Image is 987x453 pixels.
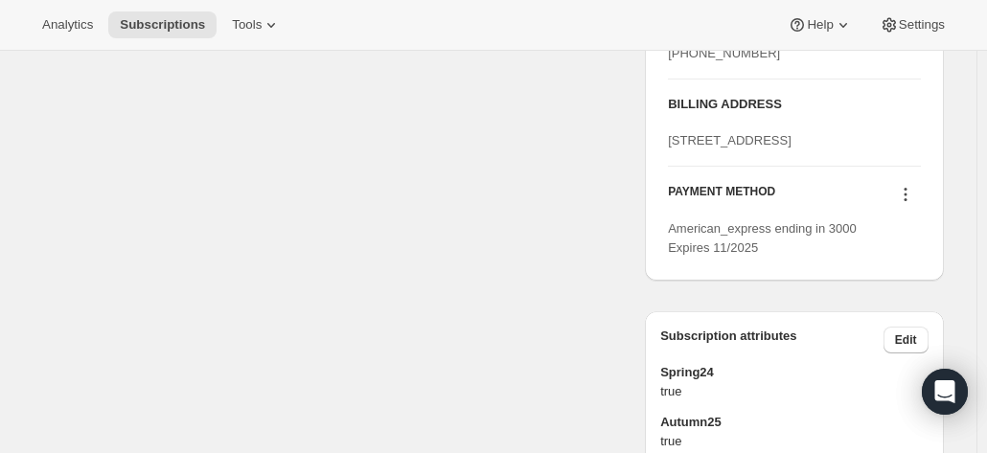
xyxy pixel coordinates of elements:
[776,11,863,38] button: Help
[895,332,917,348] span: Edit
[660,382,928,401] span: true
[660,327,884,353] h3: Subscription attributes
[922,369,968,415] div: Open Intercom Messenger
[108,11,217,38] button: Subscriptions
[899,17,945,33] span: Settings
[807,17,833,33] span: Help
[884,327,929,353] button: Edit
[232,17,262,33] span: Tools
[868,11,956,38] button: Settings
[660,413,928,432] span: Autumn25
[120,17,205,33] span: Subscriptions
[220,11,292,38] button: Tools
[42,17,93,33] span: Analytics
[668,95,920,114] h3: BILLING ADDRESS
[660,363,928,382] span: Spring24
[668,221,857,255] span: American_express ending in 3000 Expires 11/2025
[668,184,775,210] h3: PAYMENT METHOD
[31,11,104,38] button: Analytics
[660,432,928,451] span: true
[668,133,792,147] span: [STREET_ADDRESS]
